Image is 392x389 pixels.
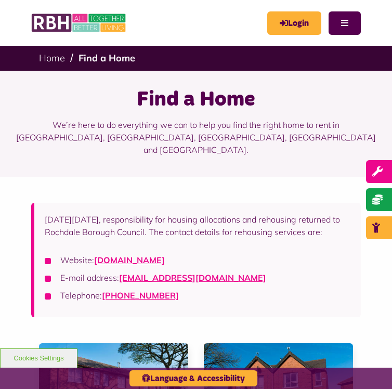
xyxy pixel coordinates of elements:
[94,255,165,265] a: [DOMAIN_NAME]
[45,213,350,238] p: [DATE][DATE], responsibility for housing allocations and rehousing returned to Rochdale Borough C...
[79,52,135,64] a: Find a Home
[31,10,127,35] img: RBH
[45,289,350,302] li: Telephone:
[119,273,266,283] a: [EMAIL_ADDRESS][DOMAIN_NAME]
[129,370,257,386] button: Language & Accessibility
[102,290,179,301] a: [PHONE_NUMBER]
[267,11,321,35] a: MyRBH
[45,271,350,284] li: E-mail address:
[13,113,379,161] p: We’re here to do everything we can to help you find the right home to rent in [GEOGRAPHIC_DATA], ...
[39,52,65,64] a: Home
[345,342,392,389] iframe: Netcall Web Assistant for live chat
[329,11,361,35] button: Navigation
[13,86,379,113] h1: Find a Home
[45,254,350,266] li: Website:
